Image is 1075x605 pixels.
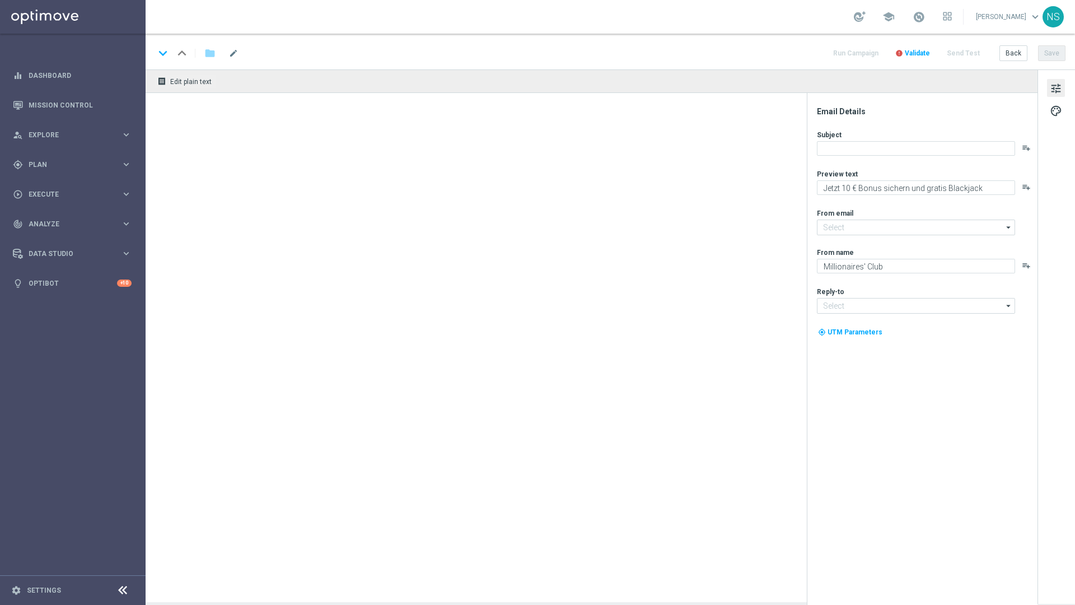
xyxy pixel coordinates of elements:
button: playlist_add [1022,143,1031,152]
div: Mission Control [13,90,132,120]
div: NS [1043,6,1064,27]
a: [PERSON_NAME]keyboard_arrow_down [975,8,1043,25]
span: UTM Parameters [828,328,882,336]
span: keyboard_arrow_down [1029,11,1041,23]
i: gps_fixed [13,160,23,170]
i: keyboard_arrow_right [121,159,132,170]
i: keyboard_arrow_right [121,189,132,199]
div: Plan [13,160,121,170]
div: Analyze [13,219,121,229]
i: error [895,49,903,57]
i: arrow_drop_down [1003,220,1015,235]
button: gps_fixed Plan keyboard_arrow_right [12,160,132,169]
a: Dashboard [29,61,132,90]
div: Email Details [817,106,1036,117]
span: Edit plain text [170,78,212,86]
i: keyboard_arrow_down [155,45,171,62]
div: Data Studio [13,249,121,259]
a: Mission Control [29,90,132,120]
div: +10 [117,280,132,287]
button: folder [203,44,217,62]
span: palette [1050,104,1062,118]
label: From email [817,209,853,218]
i: settings [11,585,21,595]
i: arrow_drop_down [1003,299,1015,313]
i: folder [204,46,216,60]
div: Dashboard [13,61,132,90]
i: person_search [13,130,23,140]
span: Plan [29,161,121,168]
span: Explore [29,132,121,138]
button: Mission Control [12,101,132,110]
button: receipt Edit plain text [155,74,217,89]
a: Settings [27,587,61,594]
button: playlist_add [1022,183,1031,192]
input: Select [817,220,1015,235]
button: lightbulb Optibot +10 [12,279,132,288]
a: Optibot [29,268,117,298]
button: person_search Explore keyboard_arrow_right [12,131,132,139]
div: Optibot [13,268,132,298]
button: error Validate [894,46,932,61]
i: lightbulb [13,278,23,288]
label: From name [817,248,854,257]
input: Select [817,298,1015,314]
span: tune [1050,81,1062,96]
i: receipt [157,77,166,86]
span: Execute [29,191,121,198]
button: tune [1047,79,1065,97]
i: keyboard_arrow_right [121,129,132,140]
label: Subject [817,131,842,139]
label: Reply-to [817,287,844,296]
i: my_location [818,328,826,336]
button: equalizer Dashboard [12,71,132,80]
button: track_changes Analyze keyboard_arrow_right [12,220,132,229]
button: my_location UTM Parameters [817,326,884,338]
button: play_circle_outline Execute keyboard_arrow_right [12,190,132,199]
label: Preview text [817,170,858,179]
span: Data Studio [29,250,121,257]
span: school [882,11,895,23]
div: Explore [13,130,121,140]
span: Analyze [29,221,121,227]
div: Execute [13,189,121,199]
button: Back [999,45,1027,61]
i: equalizer [13,71,23,81]
button: palette [1047,101,1065,119]
span: mode_edit [228,48,239,58]
button: playlist_add [1022,261,1031,270]
i: play_circle_outline [13,189,23,199]
span: Validate [905,49,930,57]
i: track_changes [13,219,23,229]
i: keyboard_arrow_right [121,248,132,259]
button: Save [1038,45,1065,61]
i: keyboard_arrow_right [121,218,132,229]
button: Data Studio keyboard_arrow_right [12,249,132,258]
